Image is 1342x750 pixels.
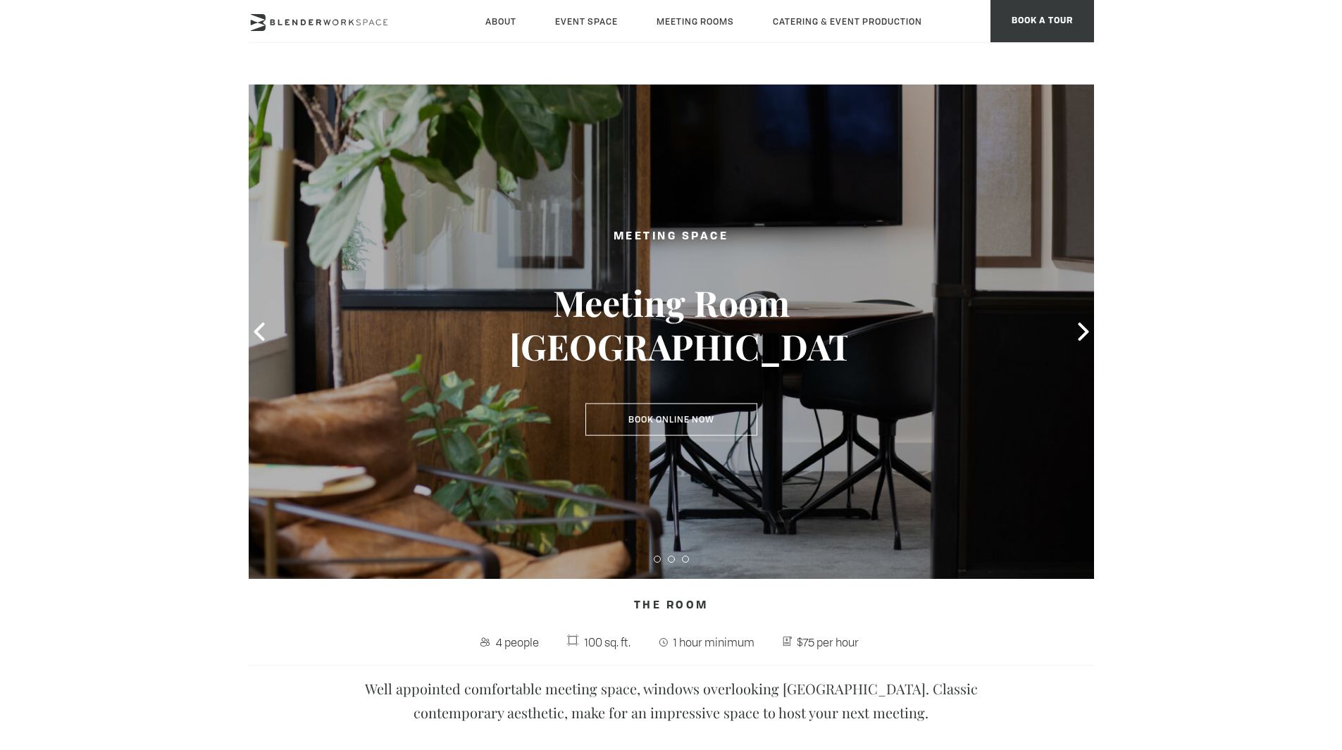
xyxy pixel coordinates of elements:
a: Book Online Now [585,404,757,436]
p: Well appointed comfortable meeting space, windows overlooking [GEOGRAPHIC_DATA]. Classic contempo... [319,677,1024,725]
h2: Meeting Space [509,228,833,246]
span: 100 sq. ft. [581,631,634,654]
h3: Meeting Room [GEOGRAPHIC_DATA] [509,281,833,368]
span: 4 people [492,631,542,654]
h4: The Room [249,593,1094,620]
span: $75 per hour [794,631,863,654]
span: 1 hour minimum [670,631,758,654]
